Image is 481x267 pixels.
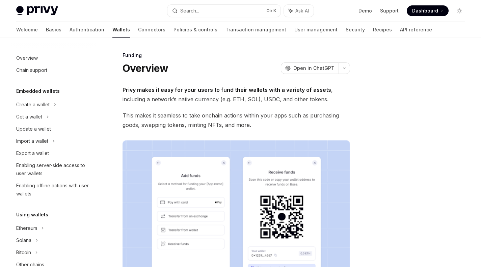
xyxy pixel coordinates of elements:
[123,111,350,130] span: This makes it seamless to take onchain actions within your apps such as purchasing goods, swappin...
[16,161,93,178] div: Enabling server-side access to user wallets
[11,64,97,76] a: Chain support
[16,182,93,198] div: Enabling offline actions with user wallets
[16,87,60,95] h5: Embedded wallets
[11,123,97,135] a: Update a wallet
[46,22,61,38] a: Basics
[167,5,280,17] button: Search...CtrlK
[373,22,392,38] a: Recipes
[123,62,168,74] h1: Overview
[123,52,350,59] div: Funding
[11,52,97,64] a: Overview
[16,137,48,145] div: Import a wallet
[16,66,47,74] div: Chain support
[400,22,432,38] a: API reference
[11,159,97,180] a: Enabling server-side access to user wallets
[284,5,314,17] button: Ask AI
[16,149,49,157] div: Export a wallet
[412,7,438,14] span: Dashboard
[16,101,50,109] div: Create a wallet
[16,248,31,257] div: Bitcoin
[138,22,165,38] a: Connectors
[380,7,399,14] a: Support
[16,113,42,121] div: Get a wallet
[266,8,276,14] span: Ctrl K
[11,180,97,200] a: Enabling offline actions with user wallets
[454,5,465,16] button: Toggle dark mode
[112,22,130,38] a: Wallets
[16,211,48,219] h5: Using wallets
[123,85,350,104] span: , including a network’s native currency (e.g. ETH, SOL), USDC, and other tokens.
[294,22,338,38] a: User management
[180,7,199,15] div: Search...
[295,7,309,14] span: Ask AI
[16,54,38,62] div: Overview
[16,6,58,16] img: light logo
[123,86,331,93] strong: Privy makes it easy for your users to fund their wallets with a variety of assets
[16,22,38,38] a: Welcome
[70,22,104,38] a: Authentication
[346,22,365,38] a: Security
[225,22,286,38] a: Transaction management
[11,147,97,159] a: Export a wallet
[293,65,335,72] span: Open in ChatGPT
[407,5,449,16] a: Dashboard
[16,236,31,244] div: Solana
[358,7,372,14] a: Demo
[16,224,37,232] div: Ethereum
[281,62,339,74] button: Open in ChatGPT
[173,22,217,38] a: Policies & controls
[16,125,51,133] div: Update a wallet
